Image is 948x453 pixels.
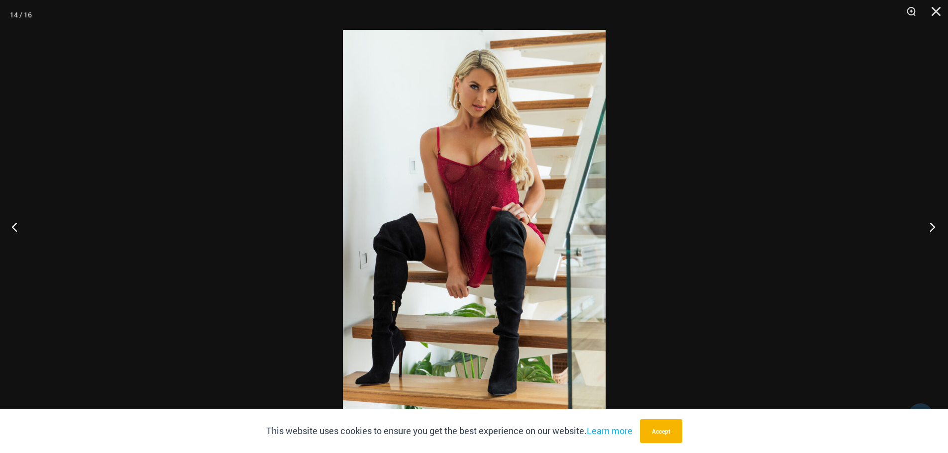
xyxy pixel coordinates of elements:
p: This website uses cookies to ensure you get the best experience on our website. [266,424,632,439]
button: Accept [640,419,682,443]
button: Next [911,202,948,252]
a: Learn more [587,425,632,437]
img: Guilty Pleasures Red 1260 Slip 6045 Thong 06v2 [343,30,606,423]
div: 14 / 16 [10,7,32,22]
